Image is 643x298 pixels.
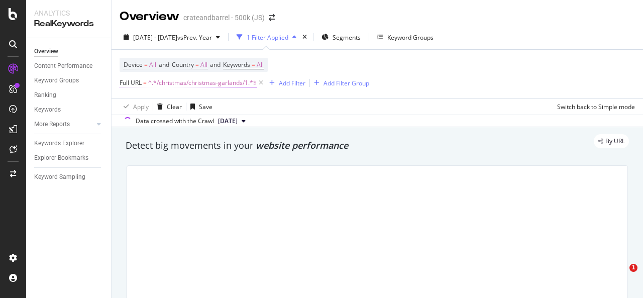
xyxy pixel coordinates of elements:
[34,138,104,149] a: Keywords Explorer
[233,29,300,45] button: 1 Filter Applied
[153,98,182,115] button: Clear
[265,77,305,89] button: Add Filter
[214,115,250,127] button: [DATE]
[133,33,177,42] span: [DATE] - [DATE]
[34,61,104,71] a: Content Performance
[136,117,214,126] div: Data crossed with the Crawl
[557,103,635,111] div: Switch back to Simple mode
[605,138,625,144] span: By URL
[553,98,635,115] button: Switch back to Simple mode
[167,103,182,111] div: Clear
[247,33,288,42] div: 1 Filter Applied
[210,60,221,69] span: and
[34,75,104,86] a: Keyword Groups
[34,119,94,130] a: More Reports
[269,14,275,21] div: arrow-right-arrow-left
[34,61,92,71] div: Content Performance
[34,105,61,115] div: Keywords
[257,58,264,72] span: All
[34,119,70,130] div: More Reports
[629,264,637,272] span: 1
[186,98,212,115] button: Save
[34,153,104,163] a: Explorer Bookmarks
[148,76,257,90] span: ^.*/christmas/christmas-garlands/1.*$
[120,78,142,87] span: Full URL
[34,75,79,86] div: Keyword Groups
[594,134,629,148] div: legacy label
[279,79,305,87] div: Add Filter
[120,8,179,25] div: Overview
[177,33,212,42] span: vs Prev. Year
[34,105,104,115] a: Keywords
[34,90,56,101] div: Ranking
[34,46,104,57] a: Overview
[387,33,434,42] div: Keyword Groups
[609,264,633,288] iframe: Intercom live chat
[218,117,238,126] span: 2024 Dec. 19th
[373,29,438,45] button: Keyword Groups
[252,60,255,69] span: =
[195,60,199,69] span: =
[120,98,149,115] button: Apply
[34,8,103,18] div: Analytics
[183,13,265,23] div: crateandbarrel - 500k (JS)
[159,60,169,69] span: and
[34,153,88,163] div: Explorer Bookmarks
[144,60,148,69] span: =
[143,78,147,87] span: =
[200,58,207,72] span: All
[34,172,85,182] div: Keyword Sampling
[34,18,103,30] div: RealKeywords
[149,58,156,72] span: All
[172,60,194,69] span: Country
[34,172,104,182] a: Keyword Sampling
[300,32,309,42] div: times
[34,90,104,101] a: Ranking
[34,138,84,149] div: Keywords Explorer
[199,103,212,111] div: Save
[133,103,149,111] div: Apply
[317,29,365,45] button: Segments
[120,29,224,45] button: [DATE] - [DATE]vsPrev. Year
[333,33,361,42] span: Segments
[124,60,143,69] span: Device
[34,46,58,57] div: Overview
[310,77,369,89] button: Add Filter Group
[223,60,250,69] span: Keywords
[324,79,369,87] div: Add Filter Group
